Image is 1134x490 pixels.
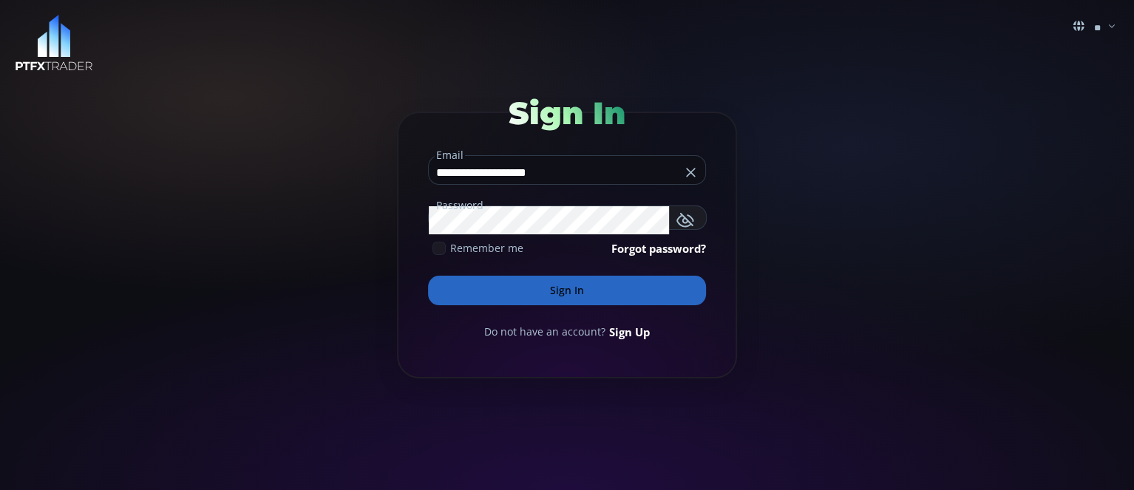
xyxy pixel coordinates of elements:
span: Remember me [450,240,523,256]
span: Sign In [509,94,625,132]
div: Do not have an account? [428,324,706,340]
button: Sign In [428,276,706,305]
a: Forgot password? [611,240,706,256]
img: LOGO [15,15,93,72]
a: Sign Up [609,324,650,340]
